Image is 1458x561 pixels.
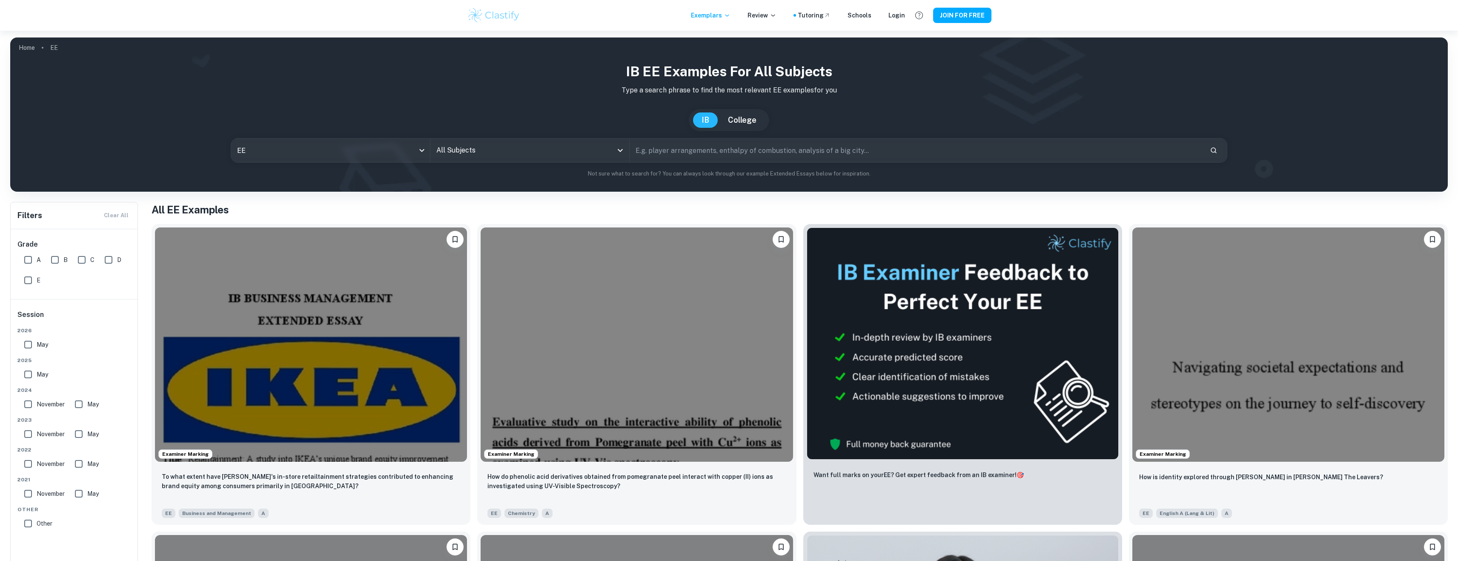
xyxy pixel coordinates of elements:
span: 2024 [17,386,132,394]
img: Thumbnail [807,227,1119,460]
span: November [37,429,65,439]
span: May [37,340,48,349]
button: Please log in to bookmark exemplars [1424,231,1441,248]
span: A [258,509,269,518]
button: IB [693,112,718,128]
span: November [37,489,65,498]
span: C [90,255,95,265]
img: profile cover [10,37,1448,192]
span: Business and Management [179,509,255,518]
p: Review [748,11,776,20]
span: EE [162,509,175,518]
button: JOIN FOR FREE [933,8,991,23]
p: How do phenolic acid derivatives obtained from pomegranate peel interact with copper (II) ions as... [487,472,786,491]
p: How is identity explored through Deming Guo in Lisa Ko’s The Leavers? [1139,472,1383,482]
a: Home [19,42,35,54]
button: Please log in to bookmark exemplars [447,538,464,555]
h6: Grade [17,239,132,250]
a: Examiner MarkingPlease log in to bookmark exemplarsHow do phenolic acid derivatives obtained from... [477,224,796,525]
p: Want full marks on your EE ? Get expert feedback from an IB examiner! [814,470,1024,480]
img: Business and Management EE example thumbnail: To what extent have IKEA's in-store reta [155,227,467,462]
a: Tutoring [798,11,831,20]
span: May [87,400,99,409]
button: Please log in to bookmark exemplars [447,231,464,248]
h6: Filters [17,210,42,222]
img: Clastify logo [467,7,521,24]
span: E [37,276,40,285]
a: Schools [848,11,871,20]
button: Open [614,144,626,156]
span: 🎯 [1017,472,1024,478]
span: A [1221,509,1232,518]
p: Not sure what to search for? You can always look through our example Extended Essays below for in... [17,170,1441,178]
button: Please log in to bookmark exemplars [1424,538,1441,555]
button: Help and Feedback [912,8,926,23]
a: Examiner MarkingPlease log in to bookmark exemplarsTo what extent have IKEA's in-store retailtain... [152,224,470,525]
h1: All EE Examples [152,202,1448,217]
span: English A (Lang & Lit) [1156,509,1218,518]
span: November [37,459,65,469]
img: Chemistry EE example thumbnail: How do phenolic acid derivatives obtaine [481,227,793,462]
span: Examiner Marking [159,450,212,458]
span: Other [17,506,132,513]
button: Search [1206,143,1221,158]
h6: Session [17,310,132,327]
button: Please log in to bookmark exemplars [773,231,790,248]
h1: IB EE examples for all subjects [17,61,1441,82]
span: 2021 [17,476,132,483]
a: ThumbnailWant full marks on yourEE? Get expert feedback from an IB examiner! [803,224,1122,525]
span: 2022 [17,446,132,454]
span: A [542,509,553,518]
span: D [117,255,121,265]
button: College [719,112,765,128]
span: 2025 [17,357,132,364]
span: EE [1139,509,1153,518]
span: B [63,255,68,265]
span: EE [487,509,501,518]
button: Please log in to bookmark exemplars [773,538,790,555]
span: Examiner Marking [1136,450,1189,458]
span: May [87,459,99,469]
p: EE [50,43,58,52]
span: 2023 [17,416,132,424]
div: EE [231,138,430,162]
p: Type a search phrase to find the most relevant EE examples for you [17,85,1441,95]
span: May [87,429,99,439]
p: To what extent have IKEA's in-store retailtainment strategies contributed to enhancing brand equi... [162,472,460,491]
span: Examiner Marking [484,450,538,458]
a: Login [888,11,905,20]
span: Chemistry [504,509,539,518]
p: Exemplars [691,11,730,20]
a: Examiner MarkingPlease log in to bookmark exemplarsHow is identity explored through Deming Guo in... [1129,224,1448,525]
span: Other [37,519,52,528]
span: November [37,400,65,409]
input: E.g. player arrangements, enthalpy of combustion, analysis of a big city... [630,138,1203,162]
span: May [37,370,48,379]
img: English A (Lang & Lit) EE example thumbnail: How is identity explored through Deming [1132,227,1444,462]
span: May [87,489,99,498]
span: 2026 [17,327,132,334]
span: A [37,255,41,265]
